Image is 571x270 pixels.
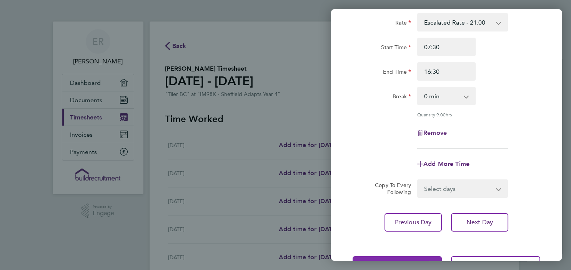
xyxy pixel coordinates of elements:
div: Quantity: hrs [417,111,508,118]
label: Start Time [381,44,411,53]
span: Remove [423,129,447,136]
span: Next Day [466,219,493,226]
label: Rate [395,19,411,28]
label: Break [393,93,411,102]
input: E.g. 08:00 [417,38,476,56]
input: E.g. 18:00 [417,62,476,81]
span: Previous Day [395,219,432,226]
label: Copy To Every Following [369,182,411,195]
button: Previous Day [385,213,442,232]
button: Add More Time [417,161,469,167]
button: Remove [417,130,447,136]
span: Add More Time [423,160,469,167]
label: End Time [383,68,411,78]
button: Next Day [451,213,508,232]
span: 9.00 [436,111,446,118]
